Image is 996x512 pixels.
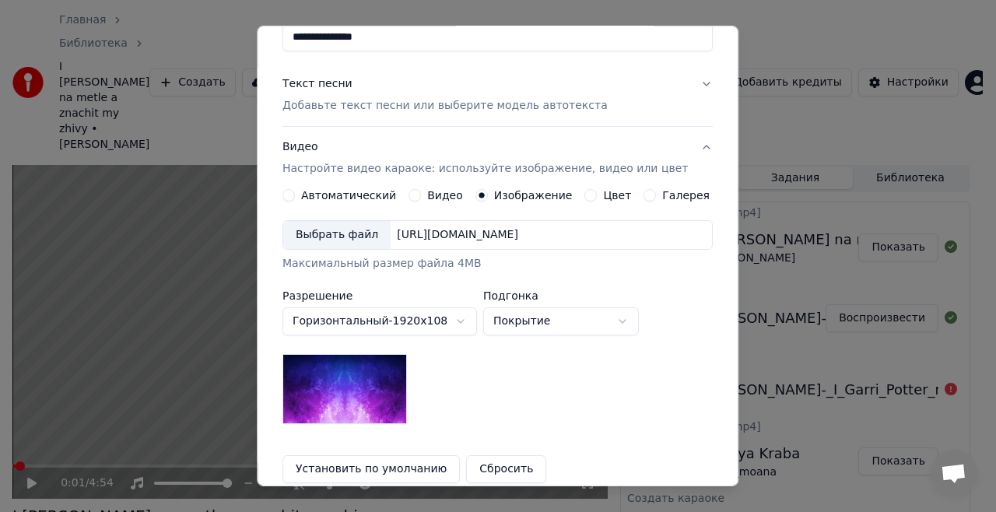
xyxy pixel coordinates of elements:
[467,455,547,483] button: Сбросить
[663,190,710,201] label: Галерея
[282,161,688,177] p: Настройте видео караоке: используйте изображение, видео или цвет
[282,256,713,272] div: Максимальный размер файла 4MB
[282,455,460,483] button: Установить по умолчанию
[282,139,688,177] div: Видео
[282,64,713,126] button: Текст песниДобавьте текст песни или выберите модель автотекста
[483,290,639,301] label: Подгонка
[282,189,713,496] div: ВидеоНастройте видео караоке: используйте изображение, видео или цвет
[282,98,608,114] p: Добавьте текст песни или выберите модель автотекста
[282,290,477,301] label: Разрешение
[427,190,463,201] label: Видео
[282,76,352,92] div: Текст песни
[494,190,573,201] label: Изображение
[604,190,632,201] label: Цвет
[301,190,396,201] label: Автоматический
[391,227,524,243] div: [URL][DOMAIN_NAME]
[282,127,713,189] button: ВидеоНастройте видео караоке: используйте изображение, видео или цвет
[283,221,391,249] div: Выбрать файл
